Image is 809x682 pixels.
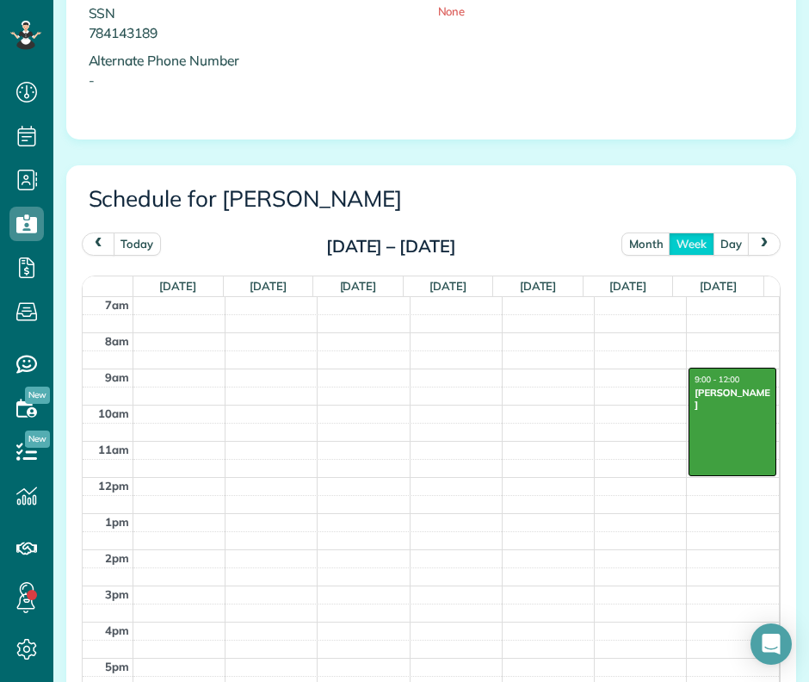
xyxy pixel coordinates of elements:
[82,232,114,256] button: prev
[25,387,50,404] span: New
[700,279,737,293] span: [DATE]
[25,431,50,448] span: New
[98,479,129,493] span: 12pm
[283,237,498,256] h2: [DATE] – [DATE]
[429,279,466,293] span: [DATE]
[105,623,129,637] span: 4pm
[105,660,129,673] span: 5pm
[750,623,792,665] div: Open Intercom Messenger
[713,232,750,256] button: day
[340,279,377,293] span: [DATE]
[89,51,425,90] p: Alternate Phone Number -
[689,368,776,475] a: 9:00 - 12:00[PERSON_NAME]
[105,515,129,529] span: 1pm
[621,232,671,256] button: month
[105,370,129,384] span: 9am
[609,279,646,293] span: [DATE]
[113,232,161,256] button: today
[105,298,129,312] span: 7am
[438,4,466,18] span: None
[748,232,781,256] button: next
[105,587,129,601] span: 3pm
[694,387,771,412] div: [PERSON_NAME]
[669,232,714,256] button: week
[695,375,739,385] span: 9:00 - 12:00
[98,406,129,420] span: 10am
[105,334,129,348] span: 8am
[98,443,129,456] span: 11am
[520,279,557,293] span: [DATE]
[89,187,775,212] h3: Schedule for [PERSON_NAME]
[105,551,129,565] span: 2pm
[159,279,196,293] span: [DATE]
[89,3,425,43] p: SSN 784143189
[250,279,287,293] span: [DATE]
